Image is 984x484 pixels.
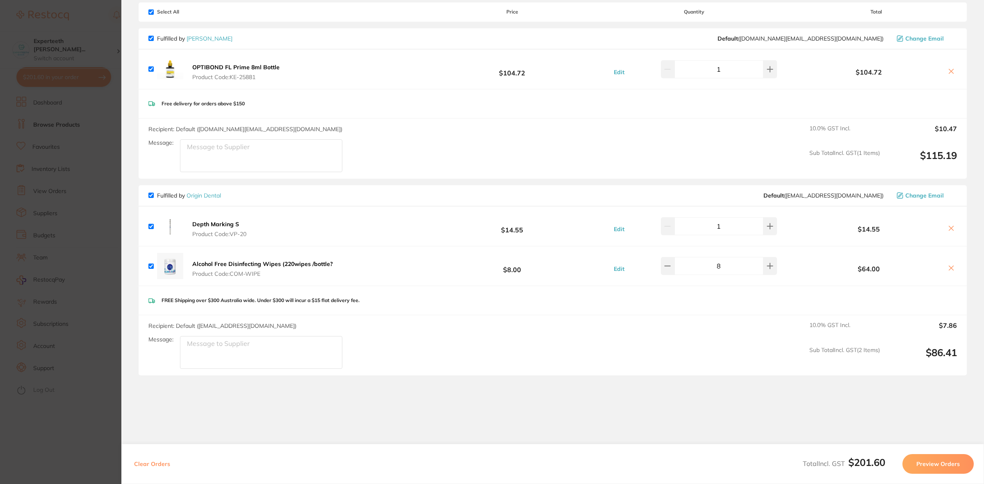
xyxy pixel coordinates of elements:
output: $86.41 [886,347,957,369]
b: Alcohol Free Disinfecting Wipes (220wipes /bottle? [192,260,333,268]
span: Total Incl. GST [803,459,885,468]
b: $104.72 [795,68,942,76]
img: d211bHBzZQ [157,253,183,279]
label: Message: [148,139,173,146]
output: $10.47 [886,125,957,143]
p: FREE Shipping over $300 Australia wide. Under $300 will incur a $15 flat delivery fee. [162,298,360,303]
span: Quantity [593,9,795,15]
span: Select All [148,9,230,15]
span: 10.0 % GST Incl. [809,125,880,143]
span: Sub Total Incl. GST ( 1 Items) [809,150,880,172]
span: Product Code: COM-WIPE [192,270,333,277]
button: Edit [611,265,627,273]
p: Fulfilled by [157,192,221,199]
b: $64.00 [795,265,942,273]
output: $115.19 [886,150,957,172]
b: Default [763,192,784,199]
b: $14.55 [795,225,942,233]
button: Change Email [894,35,957,42]
a: Origin Dental [187,192,221,199]
p: Fulfilled by [157,35,232,42]
span: Change Email [905,192,944,199]
img: dXEyeW02Yg [157,56,183,82]
button: Edit [611,225,627,233]
b: Depth Marking S [192,220,239,228]
button: OPTIBOND FL Prime 8ml Bottle Product Code:KE-25881 [190,64,282,81]
span: Total [795,9,957,15]
button: Change Email [894,192,957,199]
b: $8.00 [431,259,593,274]
span: 10.0 % GST Incl. [809,322,880,340]
span: Sub Total Incl. GST ( 2 Items) [809,347,880,369]
b: $201.60 [848,456,885,468]
span: Change Email [905,35,944,42]
span: Price [431,9,593,15]
a: [PERSON_NAME] [187,35,232,42]
button: Alcohol Free Disinfecting Wipes (220wipes /bottle? Product Code:COM-WIPE [190,260,335,277]
button: Preview Orders [902,454,974,474]
span: Product Code: KE-25881 [192,74,280,80]
label: Message: [148,336,173,343]
span: Recipient: Default ( [DOMAIN_NAME][EMAIL_ADDRESS][DOMAIN_NAME] ) [148,125,342,133]
img: aXNzamt6dQ [157,213,183,239]
button: Depth Marking S Product Code:VP-20 [190,220,249,238]
b: $14.55 [431,219,593,234]
b: OPTIBOND FL Prime 8ml Bottle [192,64,280,71]
p: Free delivery for orders above $150 [162,101,245,107]
b: $104.72 [431,61,593,77]
span: Product Code: VP-20 [192,231,246,237]
button: Clear Orders [132,454,173,474]
output: $7.86 [886,322,957,340]
span: Recipient: Default ( [EMAIL_ADDRESS][DOMAIN_NAME] ) [148,322,296,329]
span: customer.care@henryschein.com.au [717,35,884,42]
b: Default [717,35,738,42]
button: Edit [611,68,627,76]
span: info@origindental.com.au [763,192,884,199]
